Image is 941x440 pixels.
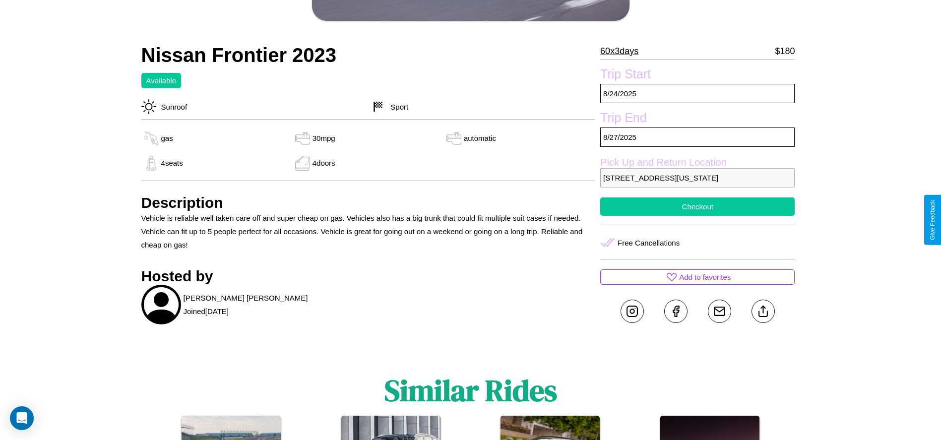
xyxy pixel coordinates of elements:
h3: Description [141,194,596,211]
p: 8 / 24 / 2025 [600,84,795,103]
img: gas [141,156,161,171]
p: Vehicle is reliable well taken care off and super cheap on gas. Vehicles also has a big trunk tha... [141,211,596,251]
p: Free Cancellations [618,236,680,250]
button: Add to favorites [600,269,795,285]
div: Give Feedback [929,200,936,240]
div: Open Intercom Messenger [10,406,34,430]
img: gas [141,131,161,146]
p: 30 mpg [313,131,335,145]
p: 4 doors [313,156,335,170]
p: 8 / 27 / 2025 [600,127,795,147]
label: Pick Up and Return Location [600,157,795,168]
img: gas [293,156,313,171]
p: [PERSON_NAME] [PERSON_NAME] [184,291,308,305]
p: 60 x 3 days [600,43,638,59]
p: automatic [464,131,496,145]
p: gas [161,131,173,145]
h3: Hosted by [141,268,596,285]
h2: Nissan Frontier 2023 [141,44,596,66]
h1: Similar Rides [384,370,557,411]
p: Sunroof [156,100,188,114]
p: Sport [385,100,408,114]
img: gas [444,131,464,146]
label: Trip End [600,111,795,127]
button: Checkout [600,197,795,216]
p: 4 seats [161,156,183,170]
p: Available [146,74,177,87]
p: $ 180 [775,43,795,59]
p: Joined [DATE] [184,305,229,318]
label: Trip Start [600,67,795,84]
p: Add to favorites [679,270,731,284]
p: [STREET_ADDRESS][US_STATE] [600,168,795,188]
img: gas [293,131,313,146]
